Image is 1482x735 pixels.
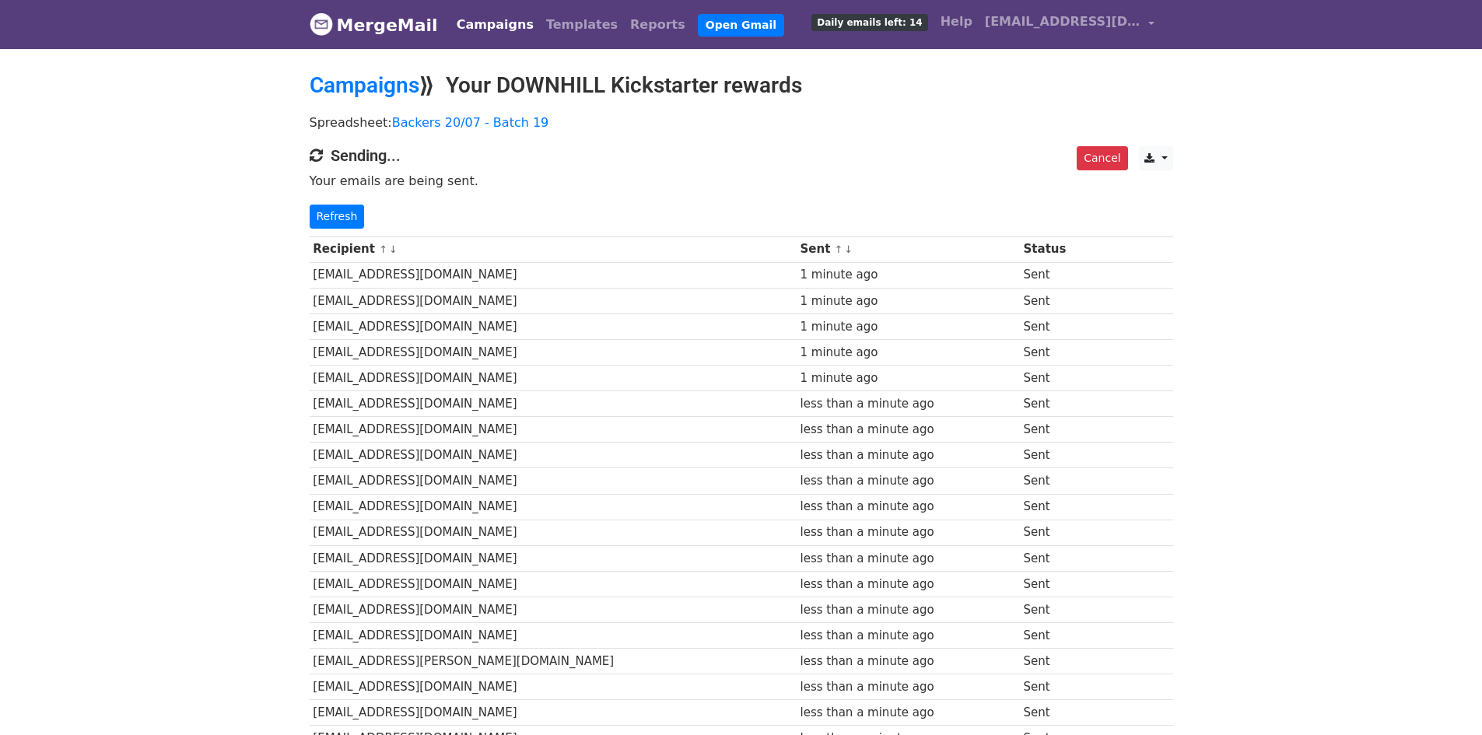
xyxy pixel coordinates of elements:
a: Daily emails left: 14 [805,6,934,37]
div: 1 minute ago [800,344,1015,362]
div: 1 minute ago [800,369,1015,387]
td: [EMAIL_ADDRESS][DOMAIN_NAME] [310,262,797,288]
a: Help [934,6,979,37]
p: Your emails are being sent. [310,173,1173,189]
div: 1 minute ago [800,266,1015,284]
a: Templates [540,9,624,40]
a: Campaigns [310,72,419,98]
td: [EMAIL_ADDRESS][DOMAIN_NAME] [310,520,797,545]
h4: Sending... [310,146,1173,165]
div: less than a minute ago [800,704,1015,722]
div: less than a minute ago [800,653,1015,670]
td: [EMAIL_ADDRESS][DOMAIN_NAME] [310,597,797,622]
th: Sent [797,236,1020,262]
div: 1 minute ago [800,292,1015,310]
span: Daily emails left: 14 [811,14,927,31]
td: [EMAIL_ADDRESS][DOMAIN_NAME] [310,339,797,365]
td: [EMAIL_ADDRESS][DOMAIN_NAME] [310,313,797,339]
p: Spreadsheet: [310,114,1173,131]
div: less than a minute ago [800,576,1015,593]
a: Reports [624,9,692,40]
div: less than a minute ago [800,678,1015,696]
h2: ⟫ Your DOWNHILL Kickstarter rewards [310,72,1173,99]
td: [EMAIL_ADDRESS][DOMAIN_NAME] [310,417,797,443]
td: Sent [1020,313,1099,339]
td: Sent [1020,700,1099,726]
a: ↑ [379,243,387,255]
a: Cancel [1077,146,1127,170]
a: [EMAIL_ADDRESS][DOMAIN_NAME] [979,6,1161,43]
td: [EMAIL_ADDRESS][DOMAIN_NAME] [310,571,797,597]
td: [EMAIL_ADDRESS][DOMAIN_NAME] [310,366,797,391]
td: [EMAIL_ADDRESS][DOMAIN_NAME] [310,623,797,649]
div: 1 minute ago [800,318,1015,336]
td: Sent [1020,494,1099,520]
div: less than a minute ago [800,446,1015,464]
td: Sent [1020,545,1099,571]
td: [EMAIL_ADDRESS][PERSON_NAME][DOMAIN_NAME] [310,649,797,674]
a: ↓ [389,243,398,255]
td: Sent [1020,366,1099,391]
td: Sent [1020,623,1099,649]
a: ↓ [844,243,853,255]
td: Sent [1020,339,1099,365]
td: Sent [1020,520,1099,545]
div: less than a minute ago [800,550,1015,568]
a: Campaigns [450,9,540,40]
a: Open Gmail [698,14,784,37]
div: less than a minute ago [800,601,1015,619]
td: Sent [1020,288,1099,313]
td: [EMAIL_ADDRESS][DOMAIN_NAME] [310,674,797,700]
td: [EMAIL_ADDRESS][DOMAIN_NAME] [310,545,797,571]
th: Recipient [310,236,797,262]
td: [EMAIL_ADDRESS][DOMAIN_NAME] [310,288,797,313]
a: Backers 20/07 - Batch 19 [392,115,549,130]
div: less than a minute ago [800,395,1015,413]
div: less than a minute ago [800,421,1015,439]
span: [EMAIL_ADDRESS][DOMAIN_NAME] [985,12,1140,31]
td: Sent [1020,649,1099,674]
div: less than a minute ago [800,627,1015,645]
td: [EMAIL_ADDRESS][DOMAIN_NAME] [310,494,797,520]
td: [EMAIL_ADDRESS][DOMAIN_NAME] [310,391,797,417]
a: MergeMail [310,9,438,41]
a: Refresh [310,205,365,229]
a: ↑ [835,243,843,255]
td: Sent [1020,391,1099,417]
div: less than a minute ago [800,498,1015,516]
div: less than a minute ago [800,472,1015,490]
td: Sent [1020,468,1099,494]
td: Sent [1020,597,1099,622]
td: Sent [1020,443,1099,468]
div: less than a minute ago [800,523,1015,541]
td: Sent [1020,674,1099,700]
td: Sent [1020,417,1099,443]
td: Sent [1020,571,1099,597]
th: Status [1020,236,1099,262]
img: MergeMail logo [310,12,333,36]
td: [EMAIL_ADDRESS][DOMAIN_NAME] [310,443,797,468]
td: [EMAIL_ADDRESS][DOMAIN_NAME] [310,700,797,726]
td: Sent [1020,262,1099,288]
td: [EMAIL_ADDRESS][DOMAIN_NAME] [310,468,797,494]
